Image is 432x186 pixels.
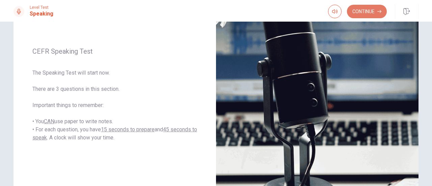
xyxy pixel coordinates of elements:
[44,118,54,125] u: CAN
[101,126,155,133] u: 15 seconds to prepare
[347,5,387,18] button: Continue
[32,47,197,55] span: CEFR Speaking Test
[30,10,53,18] h1: Speaking
[30,5,53,10] span: Level Test
[32,69,197,142] span: The Speaking Test will start now. There are 3 questions in this section. Important things to reme...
